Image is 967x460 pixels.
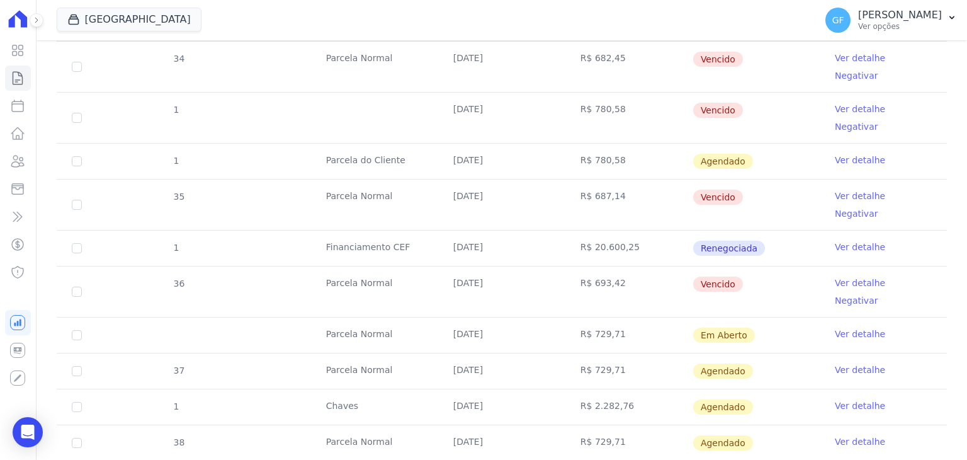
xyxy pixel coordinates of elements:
[72,156,82,166] input: default
[565,318,693,353] td: R$ 729,71
[13,417,43,447] div: Open Intercom Messenger
[693,328,755,343] span: Em Aberto
[311,389,438,425] td: Chaves
[311,144,438,179] td: Parcela do Cliente
[72,287,82,297] input: default
[693,190,743,205] span: Vencido
[835,296,878,306] a: Negativar
[172,243,179,253] span: 1
[57,8,201,32] button: [GEOGRAPHIC_DATA]
[835,52,885,64] a: Ver detalhe
[72,200,82,210] input: default
[72,402,82,412] input: default
[438,389,565,425] td: [DATE]
[835,190,885,202] a: Ver detalhe
[835,103,885,115] a: Ver detalhe
[438,267,565,317] td: [DATE]
[438,93,565,143] td: [DATE]
[835,435,885,448] a: Ver detalhe
[693,364,753,379] span: Agendado
[172,54,185,64] span: 34
[438,42,565,92] td: [DATE]
[311,42,438,92] td: Parcela Normal
[438,144,565,179] td: [DATE]
[172,401,179,411] span: 1
[438,354,565,389] td: [DATE]
[172,365,185,376] span: 37
[835,328,885,340] a: Ver detalhe
[565,267,693,317] td: R$ 693,42
[311,180,438,230] td: Parcela Normal
[835,364,885,376] a: Ver detalhe
[172,192,185,202] span: 35
[835,241,885,253] a: Ver detalhe
[72,62,82,72] input: default
[565,231,693,266] td: R$ 20.600,25
[858,21,942,32] p: Ver opções
[835,400,885,412] a: Ver detalhe
[815,3,967,38] button: GF [PERSON_NAME] Ver opções
[832,16,844,25] span: GF
[72,243,82,253] input: Só é possível selecionar pagamentos em aberto
[311,267,438,317] td: Parcela Normal
[565,180,693,230] td: R$ 687,14
[565,354,693,389] td: R$ 729,71
[72,113,82,123] input: default
[565,144,693,179] td: R$ 780,58
[693,435,753,451] span: Agendado
[835,277,885,289] a: Ver detalhe
[693,241,765,256] span: Renegociada
[72,330,82,340] input: default
[438,180,565,230] td: [DATE]
[311,354,438,389] td: Parcela Normal
[693,103,743,118] span: Vencido
[835,154,885,166] a: Ver detalhe
[438,318,565,353] td: [DATE]
[72,438,82,448] input: default
[565,42,693,92] td: R$ 682,45
[565,389,693,425] td: R$ 2.282,76
[693,277,743,292] span: Vencido
[835,71,878,81] a: Negativar
[858,9,942,21] p: [PERSON_NAME]
[693,400,753,415] span: Agendado
[438,231,565,266] td: [DATE]
[172,437,185,447] span: 38
[835,209,878,219] a: Negativar
[693,52,743,67] span: Vencido
[172,105,179,115] span: 1
[311,318,438,353] td: Parcela Normal
[565,93,693,143] td: R$ 780,58
[311,231,438,266] td: Financiamento CEF
[72,366,82,376] input: default
[835,122,878,132] a: Negativar
[172,279,185,289] span: 36
[693,154,753,169] span: Agendado
[172,156,179,166] span: 1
